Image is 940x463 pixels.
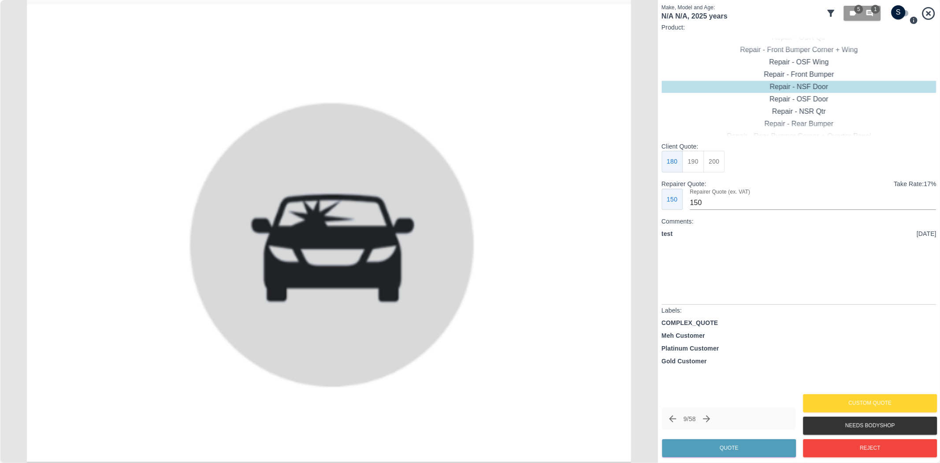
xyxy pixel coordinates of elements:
label: Repairer Quote (ex. VAT) [690,188,751,195]
button: 51 [844,6,881,21]
button: Next claim [699,411,714,426]
button: 150 [661,189,683,210]
p: test [661,229,672,239]
button: Needs Bodyshop [803,417,937,435]
button: 190 [683,151,704,172]
div: Repair - Rear Bumper [661,118,936,130]
button: 200 [703,151,725,172]
button: Custom Quote [803,394,937,412]
p: Labels: [661,306,936,315]
div: Repair - OSR Qtr [661,31,936,44]
h1: N/A N/A , 2025 years [661,11,822,21]
div: Repair - OSF Wing [661,56,936,68]
span: 5 [855,5,863,14]
button: Reject [803,439,937,457]
div: Repair - NSR Qtr [661,105,936,118]
div: Repair - NSF Door [661,81,936,93]
p: Take Rate: 17 % [894,179,936,189]
p: Repairer Quote: [661,179,706,188]
button: 180 [661,151,683,172]
svg: Press Q to switch [910,16,918,25]
span: Previous claim (← or ↑) [665,411,680,426]
p: Client Quote: [661,142,936,151]
p: Comments: [661,217,936,226]
div: Repair - OSF Door [661,93,936,105]
p: Make, Model and Age: [661,4,822,11]
button: Previous claim [665,411,680,426]
p: Product: [661,23,936,32]
p: COMPLEX_QUOTE [661,318,718,328]
div: Repair - Rear Bumper Corner + Quarter Panel [661,130,936,142]
span: Next/Skip claim (→ or ↓) [699,411,714,426]
p: [DATE] [917,229,936,239]
button: Quote [662,439,796,457]
div: Repair - Front Bumper [661,68,936,81]
p: Gold Customer [661,357,707,366]
p: Platinum Customer [661,344,719,353]
p: Meh Customer [661,331,705,340]
p: 9 / 58 [684,414,696,423]
span: 1 [871,5,880,14]
div: Repair - Front Bumper Corner + Wing [661,44,936,56]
